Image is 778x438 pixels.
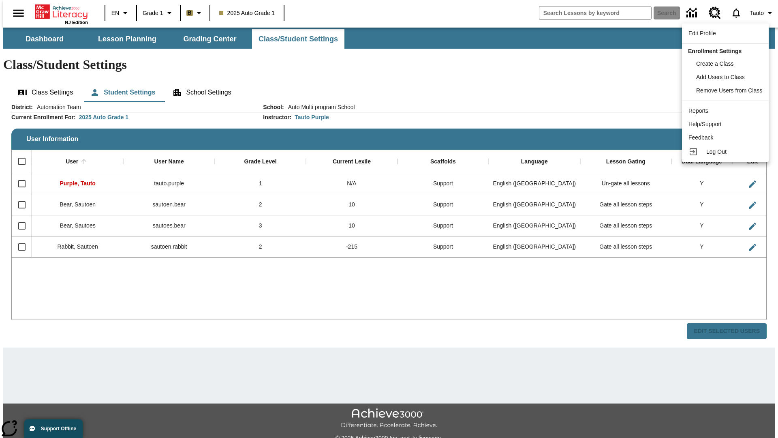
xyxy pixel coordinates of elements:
span: Enrollment Settings [688,48,742,54]
span: Edit Profile [688,30,716,36]
span: Reports [688,107,708,114]
span: Log Out [706,148,727,155]
span: Feedback [688,134,713,141]
span: Remove Users from Class [696,87,762,94]
span: Help/Support [688,121,722,127]
span: Add Users to Class [696,74,745,80]
span: Create a Class [696,60,734,67]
